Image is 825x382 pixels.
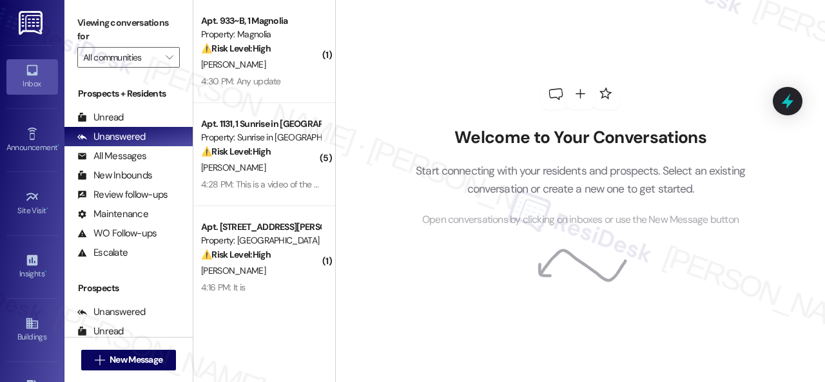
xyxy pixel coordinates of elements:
span: New Message [110,353,162,367]
div: 4:30 PM: Any update [201,75,281,87]
button: New Message [81,350,177,370]
strong: ⚠️ Risk Level: High [201,43,271,54]
div: Apt. [STREET_ADDRESS][PERSON_NAME] [201,220,320,234]
div: Property: [GEOGRAPHIC_DATA] [201,234,320,247]
div: Unanswered [77,130,146,144]
span: • [44,267,46,276]
div: Apt. 933~B, 1 Magnolia [201,14,320,28]
p: Start connecting with your residents and prospects. Select an existing conversation or create a n... [396,162,765,198]
span: • [46,204,48,213]
div: Prospects [64,282,193,295]
input: All communities [83,47,159,68]
div: Maintenance [77,207,148,221]
i:  [95,355,104,365]
div: WO Follow-ups [77,227,157,240]
div: Prospects + Residents [64,87,193,100]
strong: ⚠️ Risk Level: High [201,146,271,157]
strong: ⚠️ Risk Level: High [201,249,271,260]
a: Site Visit • [6,186,58,221]
div: 4:16 PM: It is [201,282,245,293]
div: Escalate [77,246,128,260]
div: 4:28 PM: This is a video of the vehicle. I have asked to tow company to send me photos of it when... [201,178,718,190]
span: [PERSON_NAME] [201,59,266,70]
div: Review follow-ups [77,188,168,202]
span: Open conversations by clicking on inboxes or use the New Message button [422,212,739,228]
div: Apt. 1131, 1 Sunrise in [GEOGRAPHIC_DATA] [201,117,320,131]
div: All Messages [77,149,146,163]
a: Inbox [6,59,58,94]
img: ResiDesk Logo [19,11,45,35]
i:  [166,52,173,62]
span: [PERSON_NAME] [201,162,266,173]
span: [PERSON_NAME] [201,265,266,276]
a: Buildings [6,312,58,347]
div: Property: Sunrise in [GEOGRAPHIC_DATA] [201,131,320,144]
h2: Welcome to Your Conversations [396,128,765,148]
div: Property: Magnolia [201,28,320,41]
div: Unread [77,325,124,338]
div: Unread [77,111,124,124]
a: Insights • [6,249,58,284]
label: Viewing conversations for [77,13,180,47]
div: Unanswered [77,305,146,319]
span: • [57,141,59,150]
div: New Inbounds [77,169,152,182]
